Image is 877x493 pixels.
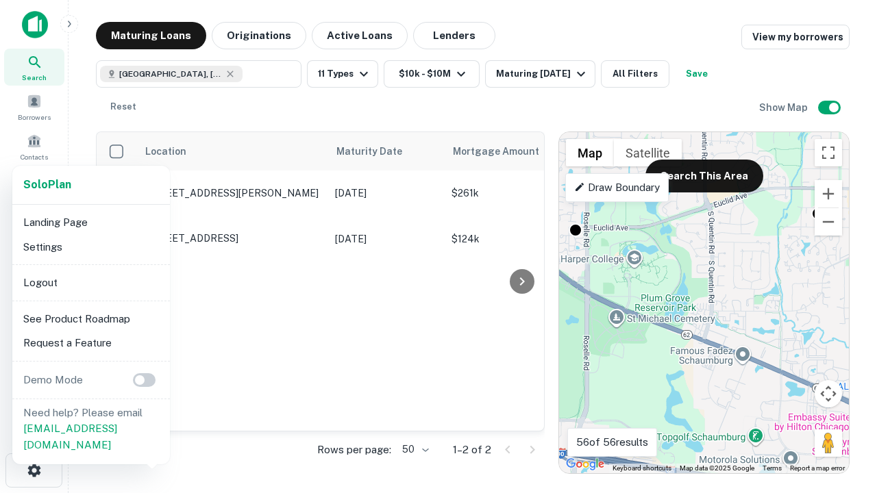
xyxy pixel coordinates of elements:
[18,270,164,295] li: Logout
[18,372,88,388] p: Demo Mode
[18,307,164,331] li: See Product Roadmap
[18,331,164,355] li: Request a Feature
[23,405,159,453] p: Need help? Please email
[18,235,164,260] li: Settings
[23,178,71,191] strong: Solo Plan
[23,422,117,451] a: [EMAIL_ADDRESS][DOMAIN_NAME]
[808,383,877,449] iframe: Chat Widget
[18,210,164,235] li: Landing Page
[23,177,71,193] a: SoloPlan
